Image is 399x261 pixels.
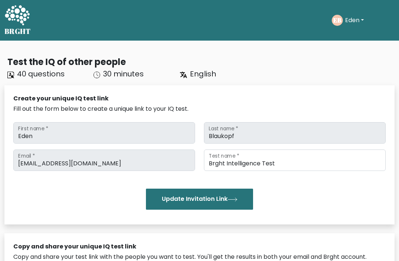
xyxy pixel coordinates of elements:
text: EB [333,16,341,24]
div: Create your unique IQ test link [13,94,386,103]
input: Email [13,150,195,171]
span: English [190,69,216,79]
h5: BRGHT [4,27,31,36]
span: 30 minutes [103,69,144,79]
div: Test the IQ of other people [7,55,395,68]
button: Eden [343,16,366,25]
input: Last name [204,122,386,144]
input: Test name [204,150,386,171]
div: Fill out the form below to create a unique link to your IQ test. [13,104,386,113]
div: Copy and share your unique IQ test link [13,242,386,251]
input: First name [13,122,195,144]
span: 40 questions [17,69,65,79]
a: BRGHT [4,3,31,38]
button: Update Invitation Link [146,189,253,209]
